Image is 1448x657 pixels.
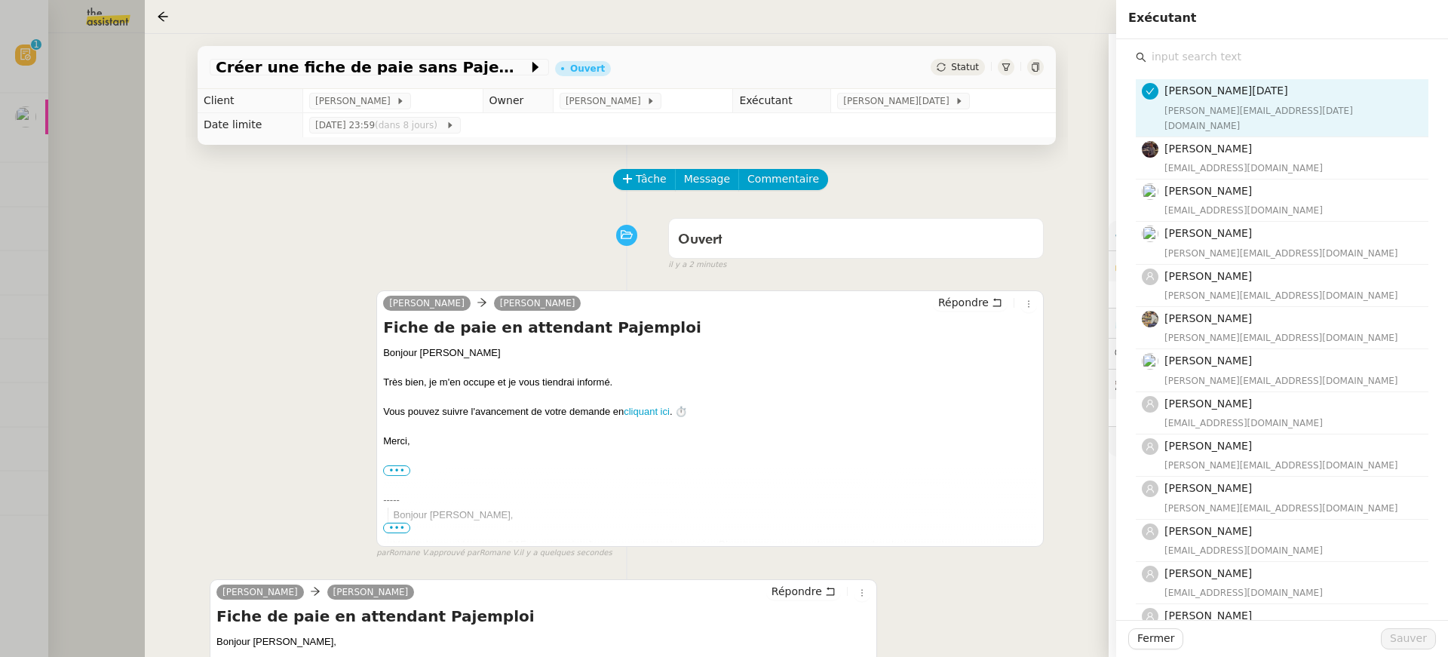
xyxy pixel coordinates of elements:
img: 388bd129-7e3b-4cb1-84b4-92a3d763e9b7 [1142,311,1158,327]
span: [PERSON_NAME] [1164,609,1252,622]
div: [PERSON_NAME][EMAIL_ADDRESS][DOMAIN_NAME] [1164,501,1419,516]
a: [PERSON_NAME] [494,296,581,310]
button: Tâche [613,169,676,190]
span: [PERSON_NAME] [1164,355,1252,367]
small: Romane V. Romane V. [376,547,612,560]
span: [PERSON_NAME] [1164,185,1252,197]
span: [PERSON_NAME] [566,94,646,109]
span: Commentaire [747,170,819,188]
span: ⏲️ [1115,317,1290,329]
button: Commentaire [738,169,828,190]
input: input search text [1146,47,1428,67]
button: Répondre [766,583,841,600]
span: [PERSON_NAME] [1164,143,1252,155]
td: Owner [483,89,553,113]
span: [DATE] 23:59 [315,118,446,133]
div: Ouvert [570,64,605,73]
span: il y a 2 minutes [668,259,726,272]
a: [PERSON_NAME] [327,585,415,599]
div: Bonjour [PERSON_NAME] [383,345,1037,361]
div: [PERSON_NAME][EMAIL_ADDRESS][DOMAIN_NAME] [1164,288,1419,303]
img: users%2FPPrFYTsEAUgQy5cK5MCpqKbOX8K2%2Favatar%2FCapture%20d%E2%80%99e%CC%81cran%202023-06-05%20a%... [1142,353,1158,370]
h4: Fiche de paie en attendant Pajemploi [383,317,1037,338]
span: Ouvert [678,233,722,247]
span: Fermer [1137,630,1174,647]
td: Client [198,89,303,113]
div: Merci, [383,434,1037,449]
div: [PERSON_NAME][EMAIL_ADDRESS][DOMAIN_NAME] [1164,373,1419,388]
img: users%2FoFdbodQ3TgNoWt9kP3GXAs5oaCq1%2Favatar%2Fprofile-pic.png [1142,226,1158,242]
div: [PERSON_NAME][EMAIL_ADDRESS][DOMAIN_NAME] [1164,458,1419,473]
span: 🧴 [1115,435,1161,447]
div: [PERSON_NAME][EMAIL_ADDRESS][DOMAIN_NAME] [1164,330,1419,345]
button: Répondre [933,294,1008,311]
div: Bonjour [PERSON_NAME], [216,634,870,649]
button: Fermer [1128,628,1183,649]
img: 2af2e8ed-4e7a-4339-b054-92d163d57814 [1142,141,1158,158]
div: [EMAIL_ADDRESS][DOMAIN_NAME] [1164,543,1419,558]
div: [EMAIL_ADDRESS][DOMAIN_NAME] [1164,203,1419,218]
span: [PERSON_NAME][DATE] [1164,84,1288,97]
span: [PERSON_NAME] [1164,398,1252,410]
span: ⚙️ [1115,227,1193,244]
span: [PERSON_NAME] [1164,567,1252,579]
div: [EMAIL_ADDRESS][DOMAIN_NAME] [1164,416,1419,431]
div: 💬Commentaires [1109,339,1448,368]
div: [PERSON_NAME][EMAIL_ADDRESS][DOMAIN_NAME] [1164,246,1419,261]
a: [PERSON_NAME] [383,296,471,310]
span: (dans 8 jours) [375,120,440,130]
div: [EMAIL_ADDRESS][DOMAIN_NAME] [1164,585,1419,600]
button: Sauver [1381,628,1436,649]
div: ⚙️Procédures [1109,221,1448,250]
img: users%2FyQfMwtYgTqhRP2YHWHmG2s2LYaD3%2Favatar%2Fprofile-pic.png [1142,183,1158,200]
button: Message [675,169,739,190]
span: Message [684,170,730,188]
div: Vous pouvez suivre l'avancement de votre demande en . ⏱️ [383,404,1037,419]
div: Très bien, je m'en occupe et je vous tiendrai informé. [383,375,1037,390]
td: Exécutant [733,89,831,113]
span: Statut [951,62,979,72]
span: 💬 [1115,347,1211,359]
span: [PERSON_NAME] [315,94,396,109]
span: [PERSON_NAME][DATE] [843,94,955,109]
span: [PERSON_NAME] [1164,312,1252,324]
span: [PERSON_NAME] [1164,227,1252,239]
span: il y a quelques secondes [520,547,612,560]
span: [PERSON_NAME] [1164,270,1252,282]
td: Date limite [198,113,303,137]
div: [EMAIL_ADDRESS][DOMAIN_NAME] [1164,161,1419,176]
div: Bonjour [PERSON_NAME], [394,508,1037,523]
span: Répondre [938,295,989,310]
span: [PERSON_NAME] [1164,440,1252,452]
label: ••• [383,465,410,476]
span: ••• [383,523,410,533]
div: Vous m’avez aidé avec la CAF et pajemploi. Je suis en attente du courrier. D’après ma nounou cela... [394,537,1037,552]
span: [PERSON_NAME] [1164,525,1252,537]
span: 🔐 [1115,257,1213,275]
span: Créer une fiche de paie sans Pajemploi [216,60,528,75]
span: 🕵️ [1115,378,1303,390]
h4: Fiche de paie en attendant Pajemploi [216,606,870,627]
div: ⏲️Tâches 0:00 0actions [1109,309,1448,338]
span: approuvé par [429,547,480,560]
div: 🔐Données client [1109,251,1448,281]
span: Tâche [636,170,667,188]
div: ----- [383,493,1037,508]
span: [PERSON_NAME] [1164,482,1252,494]
span: par [376,547,389,560]
a: [PERSON_NAME] [216,585,304,599]
a: cliquant ici [624,406,670,417]
div: 🧴Autres [1109,427,1448,456]
span: Exécutant [1128,11,1196,25]
span: Répondre [772,584,822,599]
div: [PERSON_NAME][EMAIL_ADDRESS][DATE][DOMAIN_NAME] [1164,103,1419,134]
div: 🕵️Autres demandes en cours 2 [1109,370,1448,399]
